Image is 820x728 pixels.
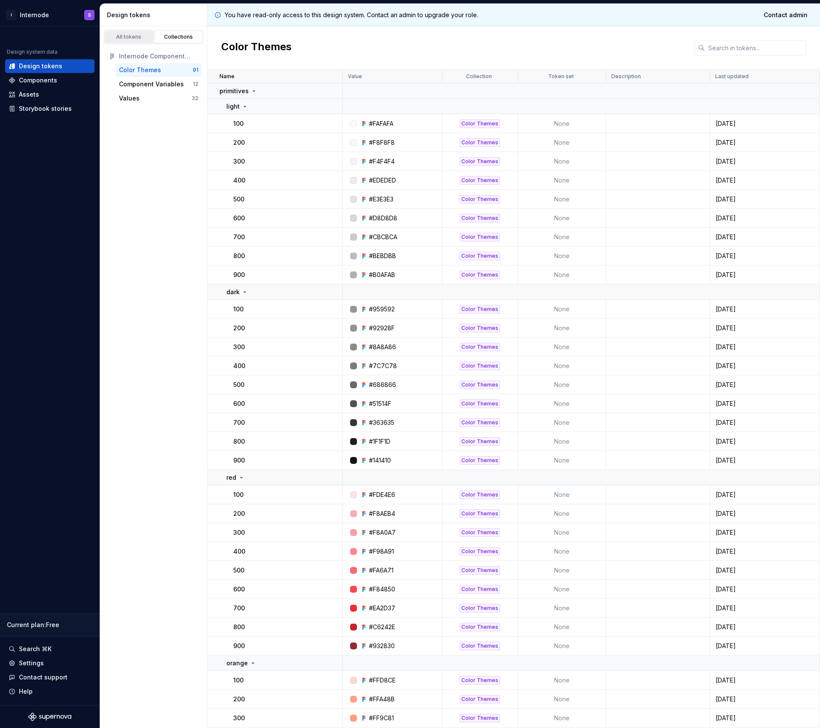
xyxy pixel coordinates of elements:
a: Components [5,73,94,87]
div: #D8D8D8 [369,214,397,222]
a: Settings [5,656,94,670]
div: [DATE] [710,437,819,446]
div: #EA2D37 [369,604,395,612]
div: S [88,12,91,18]
p: 100 [233,119,244,128]
div: Design tokens [19,62,62,70]
p: 600 [233,399,245,408]
div: [DATE] [710,157,819,166]
div: [DATE] [710,676,819,685]
p: orange [226,659,248,667]
button: Help [5,685,94,698]
div: Color Themes [460,642,500,650]
td: None [518,542,606,561]
div: Design tokens [107,11,204,19]
td: None [518,451,606,470]
p: 800 [233,437,245,446]
div: Search ⌘K [19,645,52,653]
p: Name [219,73,235,80]
svg: Supernova Logo [28,713,71,721]
div: [DATE] [710,509,819,518]
p: 900 [233,271,245,279]
div: #F8AEB4 [369,509,395,518]
div: [DATE] [710,362,819,370]
p: 800 [233,252,245,260]
p: 600 [233,585,245,594]
div: #F84850 [369,585,395,594]
p: 400 [233,362,245,370]
td: None [518,561,606,580]
div: #EDEDED [369,176,396,185]
div: [DATE] [710,138,819,147]
div: Color Themes [460,585,500,594]
td: None [518,356,606,375]
h2: Color Themes [221,40,292,55]
td: None [518,671,606,690]
td: None [518,209,606,228]
div: [DATE] [710,566,819,575]
div: #FFA48B [369,695,395,704]
div: #141410 [369,456,391,465]
div: Current plan : Free [7,621,93,629]
td: None [518,485,606,504]
div: Color Themes [460,528,500,537]
a: Assets [5,88,94,101]
p: 500 [233,566,244,575]
p: 800 [233,623,245,631]
input: Search in tokens... [705,40,806,55]
div: #1F1F1D [369,437,390,446]
div: [DATE] [710,642,819,650]
p: 200 [233,695,245,704]
button: IInternodeS [2,6,98,24]
td: None [518,599,606,618]
div: [DATE] [710,176,819,185]
div: [DATE] [710,381,819,389]
div: #92928F [369,324,395,332]
div: Assets [19,90,39,99]
div: Color Themes [460,566,500,575]
div: Collections [157,34,200,40]
div: [DATE] [710,585,819,594]
td: None [518,413,606,432]
div: [DATE] [710,214,819,222]
div: [DATE] [710,547,819,556]
span: Contact admin [764,11,808,19]
div: Color Themes [460,418,500,427]
div: Contact support [19,673,67,682]
p: 900 [233,456,245,465]
div: Color Themes [460,623,500,631]
div: 91 [193,67,198,73]
button: Search ⌘K [5,642,94,656]
p: 500 [233,381,244,389]
div: Values [119,94,140,103]
div: Color Themes [460,456,500,465]
td: None [518,580,606,599]
p: 400 [233,547,245,556]
div: Color Themes [460,437,500,446]
button: Component Variables12 [116,77,202,91]
div: Internode [20,11,49,19]
div: [DATE] [710,528,819,537]
div: Color Themes [460,324,500,332]
div: Color Themes [460,399,500,408]
td: None [518,690,606,709]
button: Values32 [116,91,202,105]
div: #F8A0A7 [369,528,396,537]
div: #E3E3E3 [369,195,393,204]
p: Value [348,73,362,80]
td: None [518,394,606,413]
div: #FDE4E6 [369,490,395,499]
td: None [518,171,606,190]
a: Storybook stories [5,102,94,116]
div: #932830 [369,642,395,650]
p: 700 [233,418,245,427]
td: None [518,432,606,451]
div: [DATE] [710,418,819,427]
div: Help [19,687,33,696]
div: Color Themes [460,604,500,612]
div: [DATE] [710,119,819,128]
div: Color Themes [460,119,500,128]
p: 300 [233,714,245,722]
td: None [518,190,606,209]
p: 700 [233,233,245,241]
